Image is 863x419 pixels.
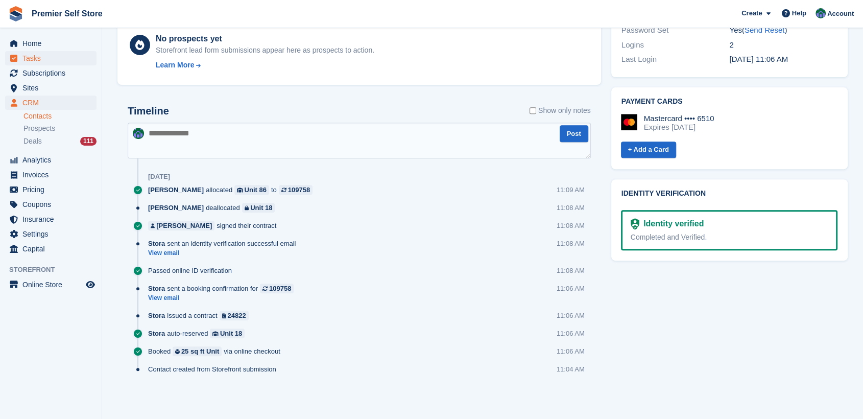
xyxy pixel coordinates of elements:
img: Identity Verification Ready [631,218,639,229]
span: Stora [148,239,165,248]
div: auto-reserved [148,329,250,338]
div: allocated to [148,185,318,195]
div: Learn More [156,60,194,71]
h2: Timeline [128,105,169,117]
a: 109758 [260,284,294,293]
span: Stora [148,329,165,338]
span: Stora [148,311,165,320]
h2: Identity verification [621,190,837,198]
span: Account [827,9,854,19]
div: 11:06 AM [557,329,585,338]
div: 111 [80,137,97,146]
a: 25 sq ft Unit [173,346,222,356]
div: 24822 [228,311,246,320]
a: View email [148,249,301,258]
div: 11:08 AM [557,239,585,248]
div: 109758 [288,185,310,195]
div: 11:09 AM [557,185,585,195]
div: 2 [729,39,837,51]
a: menu [5,227,97,241]
label: Show only notes [530,105,591,116]
a: menu [5,168,97,182]
div: Completed and Verified. [631,232,828,243]
div: Yes [729,25,837,36]
input: Show only notes [530,105,536,116]
span: Analytics [22,153,84,167]
span: [PERSON_NAME] [148,203,204,213]
span: Sites [22,81,84,95]
a: Preview store [84,278,97,291]
a: + Add a Card [621,142,676,158]
div: No prospects yet [156,33,374,45]
a: Prospects [23,123,97,134]
span: Create [741,8,762,18]
span: [PERSON_NAME] [148,185,204,195]
a: View email [148,294,299,302]
div: sent an identity verification successful email [148,239,301,248]
span: Settings [22,227,84,241]
div: signed their contract [148,221,281,230]
div: 11:08 AM [557,266,585,275]
div: 11:08 AM [557,203,585,213]
a: Premier Self Store [28,5,107,22]
img: stora-icon-8386f47178a22dfd0bd8f6a31ec36ba5ce8667c1dd55bd0f319d3a0aa187defe.svg [8,6,23,21]
a: Deals 111 [23,136,97,147]
div: Password Set [621,25,730,36]
span: Insurance [22,212,84,226]
a: menu [5,153,97,167]
div: Storefront lead form submissions appear here as prospects to action. [156,45,374,56]
div: [PERSON_NAME] [156,221,212,230]
a: menu [5,36,97,51]
div: 11:06 AM [557,284,585,293]
img: Jo Granger [816,8,826,18]
div: 109758 [269,284,291,293]
span: Home [22,36,84,51]
div: Unit 86 [245,185,267,195]
div: Identity verified [639,218,704,230]
div: Unit 18 [250,203,272,213]
div: Last Login [621,54,730,65]
div: Booked via online checkout [148,346,285,356]
a: menu [5,277,97,292]
h2: Payment cards [621,98,837,106]
span: Subscriptions [22,66,84,80]
a: Unit 18 [242,203,275,213]
div: Mastercard •••• 6510 [644,114,714,123]
span: Capital [22,242,84,256]
span: Online Store [22,277,84,292]
div: 11:06 AM [557,346,585,356]
a: Contacts [23,111,97,121]
a: menu [5,212,97,226]
span: Deals [23,136,42,146]
a: 109758 [279,185,313,195]
span: Tasks [22,51,84,65]
div: Passed online ID verification [148,266,237,275]
a: Learn More [156,60,374,71]
a: menu [5,242,97,256]
div: Unit 18 [220,329,242,338]
a: Unit 86 [234,185,269,195]
a: menu [5,182,97,197]
span: Help [792,8,806,18]
a: Send Reset [745,26,784,34]
div: Expires [DATE] [644,123,714,132]
div: Contact created from Storefront submission [148,364,281,374]
div: sent a booking confirmation for [148,284,299,293]
a: menu [5,81,97,95]
span: Prospects [23,124,55,133]
time: 2025-09-23 10:06:41 UTC [729,55,788,63]
div: deallocated [148,203,280,213]
a: Unit 18 [210,329,245,338]
a: [PERSON_NAME] [148,221,214,230]
span: Storefront [9,265,102,275]
span: Invoices [22,168,84,182]
img: Mastercard Logo [621,114,637,130]
div: [DATE] [148,173,170,181]
span: Pricing [22,182,84,197]
a: menu [5,51,97,65]
div: Logins [621,39,730,51]
a: 24822 [220,311,249,320]
span: CRM [22,96,84,110]
a: menu [5,66,97,80]
button: Post [560,125,588,142]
